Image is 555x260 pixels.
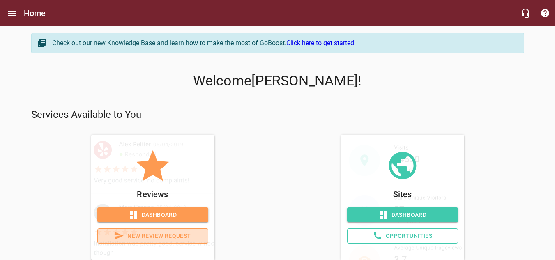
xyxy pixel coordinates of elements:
[31,73,524,89] p: Welcome [PERSON_NAME] !
[2,3,22,23] button: Open drawer
[354,231,451,241] span: Opportunities
[347,207,458,223] a: Dashboard
[347,228,458,244] a: Opportunities
[97,207,208,223] a: Dashboard
[97,228,208,244] a: New Review Request
[104,231,201,241] span: New Review Request
[516,3,535,23] button: Live Chat
[31,108,524,122] p: Services Available to You
[347,188,458,201] p: Sites
[104,210,202,220] span: Dashboard
[286,39,356,47] a: Click here to get started.
[52,38,516,48] div: Check out our new Knowledge Base and learn how to make the most of GoBoost.
[24,7,46,20] h6: Home
[97,188,208,201] p: Reviews
[535,3,555,23] button: Support Portal
[354,210,451,220] span: Dashboard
